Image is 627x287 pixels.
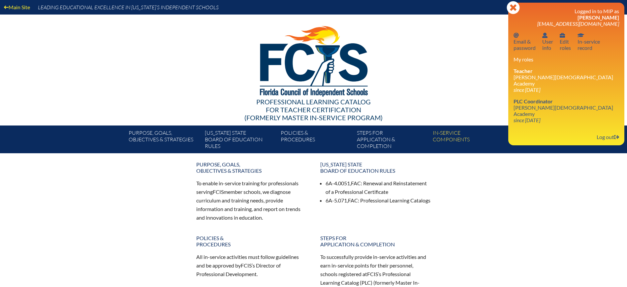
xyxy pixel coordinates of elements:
[361,279,371,286] span: PLC
[560,33,565,38] svg: User info
[245,15,382,105] img: FCISlogo221.eps
[202,128,278,153] a: [US_STATE] StateBoard of Education rules
[316,159,435,176] a: [US_STATE] StateBoard of Education rules
[540,31,556,52] a: User infoUserinfo
[326,196,431,205] li: 6A-5.071, : Professional Learning Catalogs
[192,232,311,250] a: Policies &Procedures
[354,128,430,153] a: Steps forapplication & completion
[594,132,622,141] a: Log outLog out
[614,134,619,140] svg: Log out
[351,180,361,186] span: FAC
[514,117,540,123] i: since [DATE]
[514,68,533,74] span: Teacher
[266,106,361,114] span: for Teacher Certification
[514,8,619,27] h3: Logged in to MIP as
[514,68,619,93] li: [PERSON_NAME][DEMOGRAPHIC_DATA] Academy
[578,14,619,20] span: [PERSON_NAME]
[196,179,307,222] p: To enable in-service training for professionals serving member schools, we diagnose curriculum an...
[326,179,431,196] li: 6A-4.0051, : Renewal and Reinstatement of a Professional Certificate
[578,33,584,38] svg: In-service record
[430,128,506,153] a: In-servicecomponents
[213,189,224,195] span: FCIS
[514,56,619,62] h3: My roles
[514,98,553,104] span: PLC Coordinator
[511,97,622,125] a: PLC Coordinator [PERSON_NAME][DEMOGRAPHIC_DATA] Academy since [DATE]
[1,3,33,12] a: Main Site
[575,31,603,52] a: In-service recordIn-servicerecord
[542,33,548,38] svg: User info
[514,33,519,38] svg: Email password
[348,197,358,203] span: FAC
[514,87,540,93] i: since [DATE]
[316,232,435,250] a: Steps forapplication & completion
[367,271,378,277] span: FCIS
[196,253,307,278] p: All in-service activities must follow guidelines and be approved by ’s Director of Professional D...
[241,262,252,269] span: FCIS
[537,20,619,27] span: [EMAIL_ADDRESS][DOMAIN_NAME]
[192,159,311,176] a: Purpose, goals,objectives & strategies
[557,31,574,52] a: User infoEditroles
[278,128,354,153] a: Policies &Procedures
[511,31,538,52] a: Email passwordEmail &password
[507,1,520,14] svg: Close
[126,128,202,153] a: Purpose, goals,objectives & strategies
[124,98,504,122] div: Professional Learning Catalog (formerly Master In-service Program)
